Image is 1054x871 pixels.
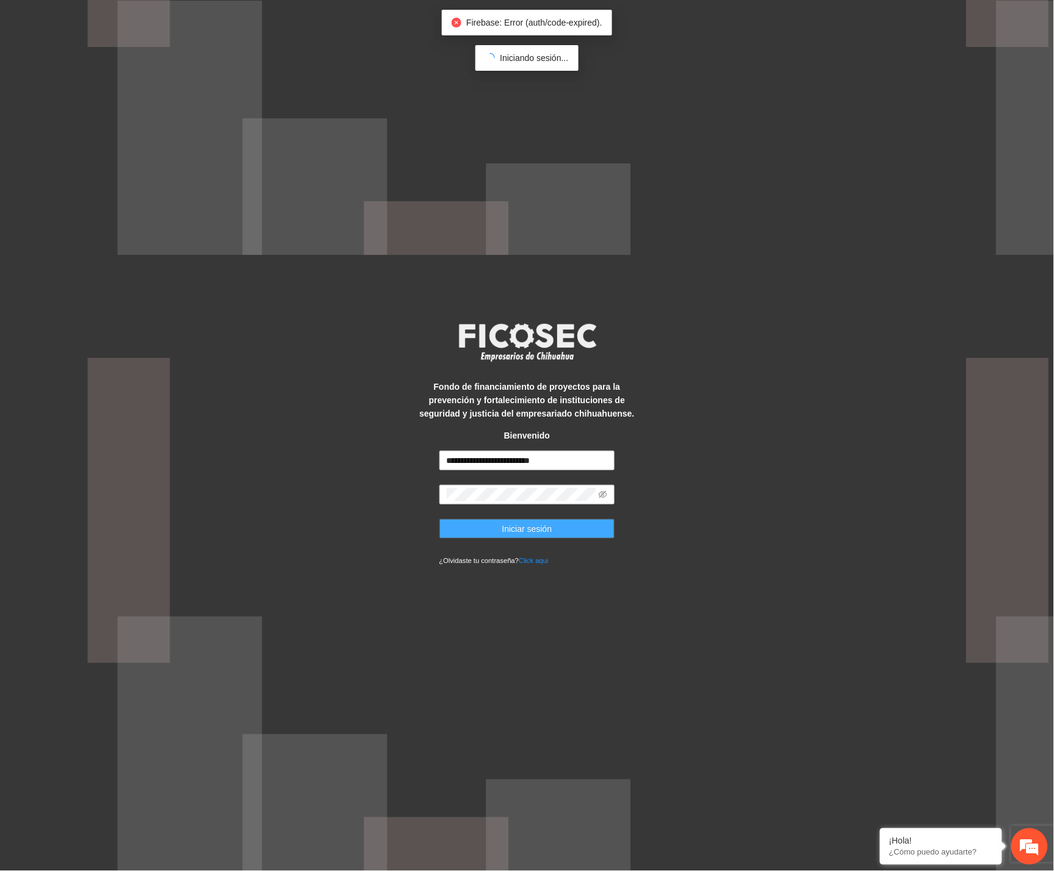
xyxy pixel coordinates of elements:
span: Firebase: Error (auth/code-expired). [466,18,602,27]
p: ¿Cómo puedo ayudarte? [889,848,993,857]
span: eye-invisible [599,490,607,499]
div: Minimizar ventana de chat en vivo [200,6,229,35]
div: ¡Hola! [889,836,993,846]
span: Estamos en línea. [71,163,168,286]
span: loading [485,52,496,63]
button: Iniciar sesión [439,519,615,539]
span: Iniciar sesión [502,522,552,536]
small: ¿Olvidaste tu contraseña? [439,557,549,564]
textarea: Escriba su mensaje y pulse “Intro” [6,333,233,376]
strong: Bienvenido [504,431,550,440]
div: Chatee con nosotros ahora [63,62,205,78]
a: Click aqui [519,557,549,564]
img: logo [451,320,604,365]
strong: Fondo de financiamiento de proyectos para la prevención y fortalecimiento de instituciones de seg... [419,382,634,418]
span: Iniciando sesión... [500,53,568,63]
span: close-circle [452,18,461,27]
